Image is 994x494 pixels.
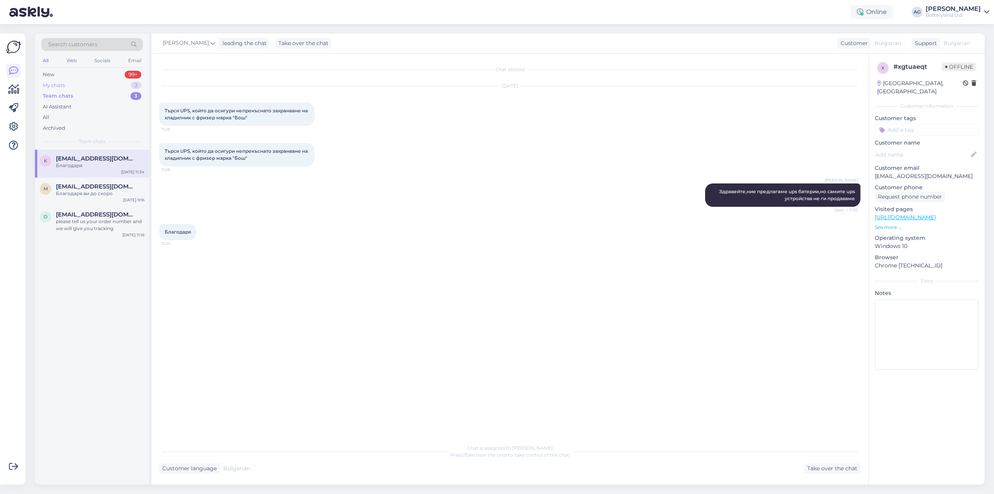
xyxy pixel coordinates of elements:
[463,452,508,458] i: 'Take over the chat'
[926,6,981,12] div: [PERSON_NAME]
[875,234,978,242] p: Operating system
[131,82,141,89] div: 2
[165,229,191,235] span: Благодаря
[851,5,893,19] div: Online
[875,242,978,250] p: Windows 10
[159,464,217,473] div: Customer language
[719,189,856,201] span: Здравейте,ние предлагаме ups батерии,но самите ups устройства не ги продаваме
[875,205,978,213] p: Visited pages
[912,7,923,17] div: AG
[875,150,970,159] input: Add name
[56,211,137,218] span: Oumou50@hotmail.com
[223,464,250,473] span: Bulgarian
[162,167,191,173] span: 11:28
[162,241,191,246] span: 11:34
[881,65,885,71] span: x
[450,452,569,458] span: Press to take control of the chat
[875,278,978,285] div: Extra
[127,56,143,66] div: Email
[130,92,141,100] div: 3
[41,56,50,66] div: All
[912,39,937,47] div: Support
[125,71,141,79] div: 99+
[163,39,209,47] span: [PERSON_NAME]
[875,192,945,202] div: Request phone number
[875,114,978,122] p: Customer tags
[875,224,978,231] p: See more ...
[877,79,963,96] div: [GEOGRAPHIC_DATA], [GEOGRAPHIC_DATA]
[926,12,981,18] div: Batteryland Ltd
[275,38,332,49] div: Take over the chat
[467,445,553,451] span: Chat is assigned to [PERSON_NAME]
[56,155,137,162] span: krakra1954@gmail.com
[162,126,191,132] span: 11:26
[159,66,860,73] div: Chat started
[219,39,267,47] div: leading the chat
[43,186,48,192] span: m
[56,190,144,197] div: Благодаря ви до скоро
[43,103,71,111] div: AI Assistant
[43,113,49,121] div: All
[44,158,47,164] span: k
[165,148,309,161] span: Търся UPS, който да осигури непрекъснато захранване на хладилник с фризер марка "Бош"
[43,82,65,89] div: My chats
[122,232,144,238] div: [DATE] 11:16
[875,124,978,136] input: Add a tag
[942,63,976,71] span: Offline
[159,82,860,89] div: [DATE]
[48,40,97,49] span: Search customers
[874,39,901,47] span: Bulgarian
[804,463,860,474] div: Take over the chat
[43,214,47,220] span: O
[79,138,106,145] span: Team chats
[825,177,858,183] span: [PERSON_NAME]
[43,124,65,132] div: Archived
[838,39,868,47] div: Customer
[123,197,144,203] div: [DATE] 9:16
[56,183,137,190] span: milenmeisipako@gmail.com
[875,262,978,270] p: Chrome [TECHNICAL_ID]
[926,6,989,18] a: [PERSON_NAME]Batteryland Ltd
[875,214,936,221] a: [URL][DOMAIN_NAME]
[165,108,309,120] span: Търся UPS, който да осигури непрекъснато захранване на хладилник с фризер марка "Бош"
[875,172,978,180] p: [EMAIL_ADDRESS][DOMAIN_NAME]
[875,253,978,262] p: Browser
[875,103,978,110] div: Customer information
[944,39,970,47] span: Bulgarian
[43,71,54,79] div: New
[56,218,144,232] div: please tell us your order number and we will give you tracking
[121,169,144,175] div: [DATE] 11:34
[65,56,78,66] div: Web
[56,162,144,169] div: Благодаря
[893,62,942,72] div: # xgtuaeqt
[875,139,978,147] p: Customer name
[875,183,978,192] p: Customer phone
[875,289,978,297] p: Notes
[6,40,21,54] img: Askly Logo
[829,207,858,213] span: Seen ✓ 11:33
[43,92,73,100] div: Team chats
[93,56,112,66] div: Socials
[875,164,978,172] p: Customer email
